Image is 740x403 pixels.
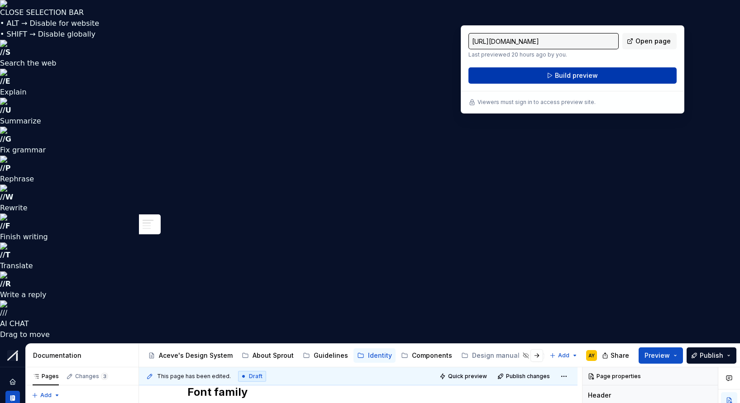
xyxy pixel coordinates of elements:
[588,391,611,400] div: Header
[7,350,18,361] img: b6c2a6ff-03c2-4811-897b-2ef07e5e0e51.png
[495,370,554,383] button: Publish changes
[33,373,59,380] div: Pages
[412,351,452,360] div: Components
[33,351,135,360] div: Documentation
[249,373,263,380] span: Draft
[639,347,683,364] button: Preview
[611,351,629,360] span: Share
[437,370,491,383] button: Quick preview
[187,385,530,399] h2: Font family
[314,351,348,360] div: Guidelines
[588,352,595,359] div: AY
[506,373,550,380] span: Publish changes
[472,351,520,360] div: Design manual
[157,373,231,380] span: This page has been edited.
[687,347,736,364] button: Publish
[144,346,545,365] div: Page tree
[5,375,20,389] a: Home
[29,389,63,402] button: Add
[458,348,533,363] a: Design manual
[597,347,635,364] button: Share
[700,351,723,360] span: Publish
[159,351,233,360] div: Aceve's Design System
[547,349,581,362] button: Add
[368,351,392,360] div: Identity
[558,352,569,359] span: Add
[238,348,297,363] a: About Sprout
[397,348,456,363] a: Components
[353,348,396,363] a: Identity
[299,348,352,363] a: Guidelines
[144,348,236,363] a: Aceve's Design System
[448,373,487,380] span: Quick preview
[40,392,52,399] span: Add
[253,351,294,360] div: About Sprout
[645,351,670,360] span: Preview
[101,373,108,380] span: 3
[75,373,108,380] div: Changes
